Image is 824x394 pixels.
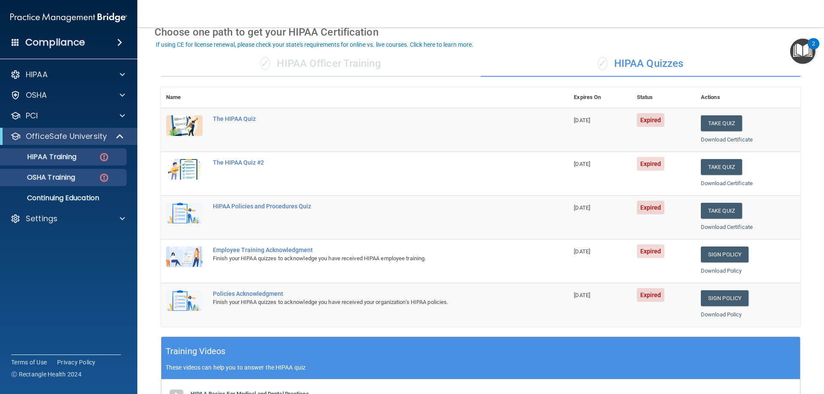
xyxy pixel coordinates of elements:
[154,40,475,49] button: If using CE for license renewal, please check your state's requirements for online vs. live cours...
[637,113,665,127] span: Expired
[10,111,125,121] a: PCI
[10,9,127,26] img: PMB logo
[637,157,665,171] span: Expired
[161,87,208,108] th: Name
[10,90,125,100] a: OSHA
[637,201,665,214] span: Expired
[632,87,696,108] th: Status
[25,36,85,48] h4: Compliance
[701,311,742,318] a: Download Policy
[213,203,526,210] div: HIPAA Policies and Procedures Quiz
[11,370,82,379] span: Ⓒ Rectangle Health 2024
[213,297,526,307] div: Finish your HIPAA quizzes to acknowledge you have received your organization’s HIPAA policies.
[161,51,481,77] div: HIPAA Officer Training
[701,159,742,175] button: Take Quiz
[6,194,123,202] p: Continuing Education
[26,131,107,141] p: OfficeSafe University
[156,42,473,48] div: If using CE for license renewal, please check your state's requirements for online vs. live cours...
[213,115,526,122] div: The HIPAA Quiz
[26,111,38,121] p: PCI
[154,20,807,45] div: Choose one path to get your HIPAA Certification
[574,292,590,298] span: [DATE]
[701,290,748,306] a: Sign Policy
[701,268,742,274] a: Download Policy
[569,87,631,108] th: Expires On
[574,205,590,211] span: [DATE]
[701,224,753,230] a: Download Certificate
[701,247,748,262] a: Sign Policy
[598,57,607,70] span: ✓
[701,115,742,131] button: Take Quiz
[166,364,796,371] p: These videos can help you to answer the HIPAA quiz
[26,90,47,100] p: OSHA
[213,253,526,264] div: Finish your HIPAA quizzes to acknowledge you have received HIPAA employee training.
[57,358,96,367] a: Privacy Policy
[213,290,526,297] div: Policies Acknowledgment
[11,358,47,367] a: Terms of Use
[481,51,800,77] div: HIPAA Quizzes
[701,203,742,219] button: Take Quiz
[213,247,526,253] div: Employee Training Acknowledgment
[213,159,526,166] div: The HIPAA Quiz #2
[10,131,124,141] a: OfficeSafe University
[26,214,58,224] p: Settings
[574,117,590,123] span: [DATE]
[166,344,226,359] h5: Training Videos
[676,333,814,367] iframe: Drift Widget Chat Controller
[637,288,665,302] span: Expired
[10,69,125,80] a: HIPAA
[696,87,800,108] th: Actions
[26,69,48,80] p: HIPAA
[574,161,590,167] span: [DATE]
[701,180,753,186] a: Download Certificate
[637,244,665,258] span: Expired
[10,214,125,224] a: Settings
[99,172,109,183] img: danger-circle.6113f641.png
[574,248,590,255] span: [DATE]
[99,152,109,162] img: danger-circle.6113f641.png
[790,39,815,64] button: Open Resource Center, 2 new notifications
[701,136,753,143] a: Download Certificate
[6,153,76,161] p: HIPAA Training
[6,173,75,182] p: OSHA Training
[812,44,815,55] div: 2
[261,57,270,70] span: ✓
